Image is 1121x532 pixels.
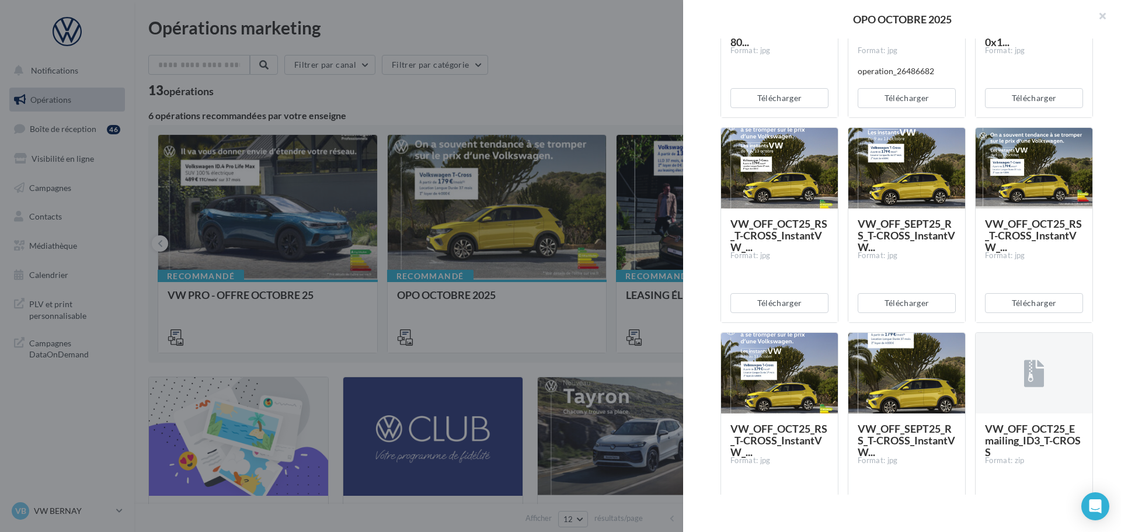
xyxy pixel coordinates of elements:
div: Format: jpg [985,251,1083,261]
div: Format: jpg [858,455,956,466]
button: Télécharger [985,293,1083,313]
div: OPO OCTOBRE 2025 [702,14,1102,25]
div: Format: jpg [985,46,1083,56]
div: Format: zip [985,455,1083,466]
div: Format: jpg [730,455,828,466]
span: VW_OFF_OCT25_RS_T-CROSS_InstantVW_... [730,217,827,253]
span: VW_OFF_OCT25_Emailing_ID3_T-CROSS [985,422,1081,458]
span: VW_OFF_OCT25_RS_T-CROSS_InstantVW_... [730,422,827,458]
button: Télécharger [730,293,828,313]
div: Format: jpg [858,46,956,56]
span: VW_OFF_OCT25_RS_T-CROSS_InstantVW_... [985,217,1082,253]
button: Télécharger [858,293,956,313]
div: Open Intercom Messenger [1081,492,1109,520]
span: VW_OFF_SEPT25_RS_T-CROSS_InstantVW... [858,422,955,458]
button: Télécharger [985,88,1083,108]
div: Format: jpg [730,46,828,56]
button: Télécharger [730,88,828,108]
button: Télécharger [858,88,956,108]
div: Format: jpg [858,251,956,261]
div: operation_26486682 [858,65,956,77]
span: VW_OFF_SEPT25_RS_T-CROSS_InstantVW... [858,217,955,253]
div: Format: jpg [730,251,828,261]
